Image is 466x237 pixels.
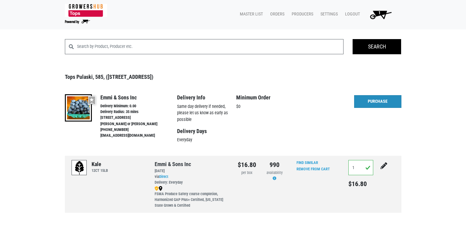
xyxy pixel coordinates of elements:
[155,185,229,209] div: FSMA Produce Safety course completion, Harmonized GAP Plus+ Certified, [US_STATE] State Grown & C...
[100,127,177,133] li: [PHONE_NUMBER]
[92,168,108,173] h6: 12CT 15LB
[155,174,229,185] div: via
[293,166,334,173] input: Remove From Cart
[77,39,344,54] input: Search by Product, Producer etc.
[340,8,362,20] a: Logout
[177,103,236,123] p: Same day delivery if needed, please let us know as early as possible
[367,8,394,21] img: Cart
[65,4,107,17] img: 279edf242af8f9d49a69d9d2afa010fb.png
[100,94,177,101] h4: Emmi & Sons Inc
[353,39,401,54] input: Search
[155,161,191,167] a: Emmi & Sons Inc
[65,74,401,80] h3: Tops Pulaski, 585, ([STREET_ADDRESS])
[92,160,108,168] div: Kale
[100,109,177,115] li: Delivery Radius: 35 miles
[100,115,177,121] li: [STREET_ADDRESS]
[159,186,163,191] img: map_marker-0e94453035b3232a4d21701695807de9.png
[236,94,295,101] h4: Minimum Order
[155,168,229,174] div: [DATE]
[100,121,177,127] li: [PERSON_NAME] or [PERSON_NAME]
[348,180,374,188] h5: $16.80
[177,94,236,101] h4: Delivery Info
[354,95,401,108] a: Purchase
[236,103,295,110] p: $0
[265,8,287,20] a: Orders
[100,133,177,139] li: [EMAIL_ADDRESS][DOMAIN_NAME]
[177,137,236,143] p: Everyday
[267,170,283,175] span: availability
[378,10,381,15] span: 1
[362,8,397,21] a: 1
[238,160,256,170] div: $16.80
[348,160,374,175] input: Qty
[65,20,90,24] img: Powered by Big Wheelbarrow
[100,103,177,109] li: Delivery Minimum: 0.00
[155,180,229,185] div: Delivery: Everyday
[238,170,256,176] div: per box
[297,160,318,165] a: Find Similar
[316,8,340,20] a: Settings
[72,160,87,175] img: placeholder-variety-43d6402dacf2d531de610a020419775a.svg
[265,160,284,170] div: 990
[65,94,92,121] img: thumbnail-aa6cd2af8f24da05a581646e1e2369c5.jpg
[235,8,265,20] a: Master List
[287,8,316,20] a: Producers
[155,186,159,191] img: safety-e55c860ca8c00a9c171001a62a92dabd.png
[177,128,236,135] h4: Delivery Days
[159,174,168,179] a: Direct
